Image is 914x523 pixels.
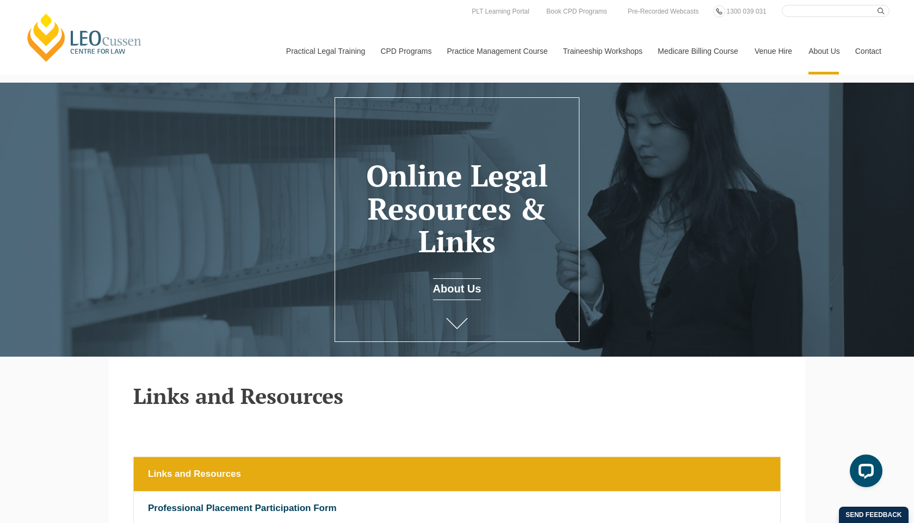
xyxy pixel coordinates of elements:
[746,28,800,74] a: Venue Hire
[555,28,650,74] a: Traineeship Workshops
[841,450,887,496] iframe: LiveChat chat widget
[24,12,145,63] a: [PERSON_NAME] Centre for Law
[469,5,532,17] a: PLT Learning Portal
[148,503,337,513] a: Professional Placement Participation Form
[433,278,481,300] a: About Us
[133,384,781,408] h2: Links and Resources
[650,28,746,74] a: Medicare Billing Course
[726,8,766,15] span: 1300 039 031
[625,5,702,17] a: Pre-Recorded Webcasts
[800,28,847,74] a: About Us
[544,5,609,17] a: Book CPD Programs
[439,28,555,74] a: Practice Management Course
[278,28,373,74] a: Practical Legal Training
[347,159,566,258] h1: Online Legal Resources & Links
[372,28,439,74] a: CPD Programs
[724,5,769,17] a: 1300 039 031
[134,457,781,491] th: Links and Resources
[847,28,890,74] a: Contact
